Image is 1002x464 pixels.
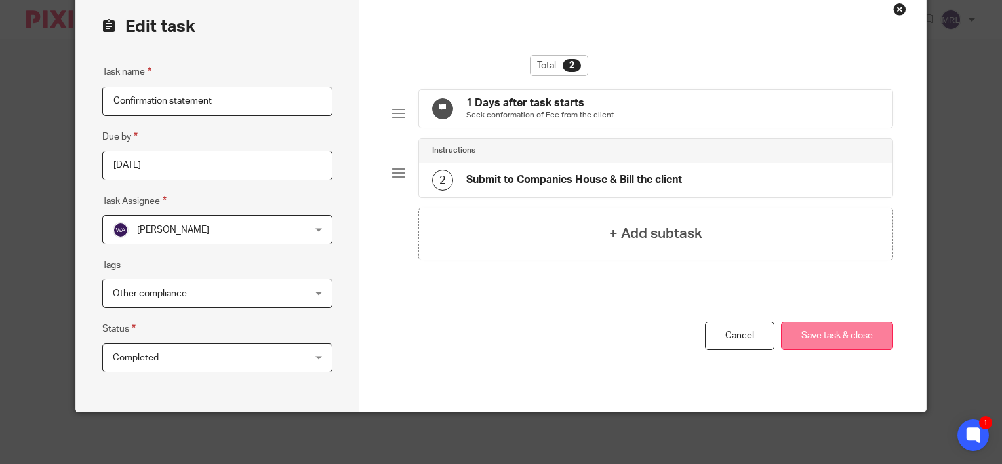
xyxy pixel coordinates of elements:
input: Pick a date [102,151,332,180]
h4: + Add subtask [609,223,702,244]
img: svg%3E [113,222,129,238]
a: Cancel [705,322,774,350]
label: Task name [102,64,151,79]
span: Completed [113,353,159,362]
div: 1 [979,416,992,429]
h4: 1 Days after task starts [466,96,614,110]
button: Save task & close [781,322,893,350]
span: Other compliance [113,289,187,298]
p: Seek conformation of Fee from the client [466,110,614,121]
h4: Instructions [432,145,475,156]
span: [PERSON_NAME] [137,225,209,235]
label: Tags [102,259,121,272]
div: Total [530,55,588,76]
label: Due by [102,129,138,144]
h2: Edit task [102,16,332,38]
label: Status [102,321,136,336]
div: 2 [563,59,581,72]
h4: Submit to Companies House & Bill the client [466,173,682,187]
div: Close this dialog window [893,3,906,16]
div: 2 [432,170,453,191]
label: Task Assignee [102,193,167,208]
